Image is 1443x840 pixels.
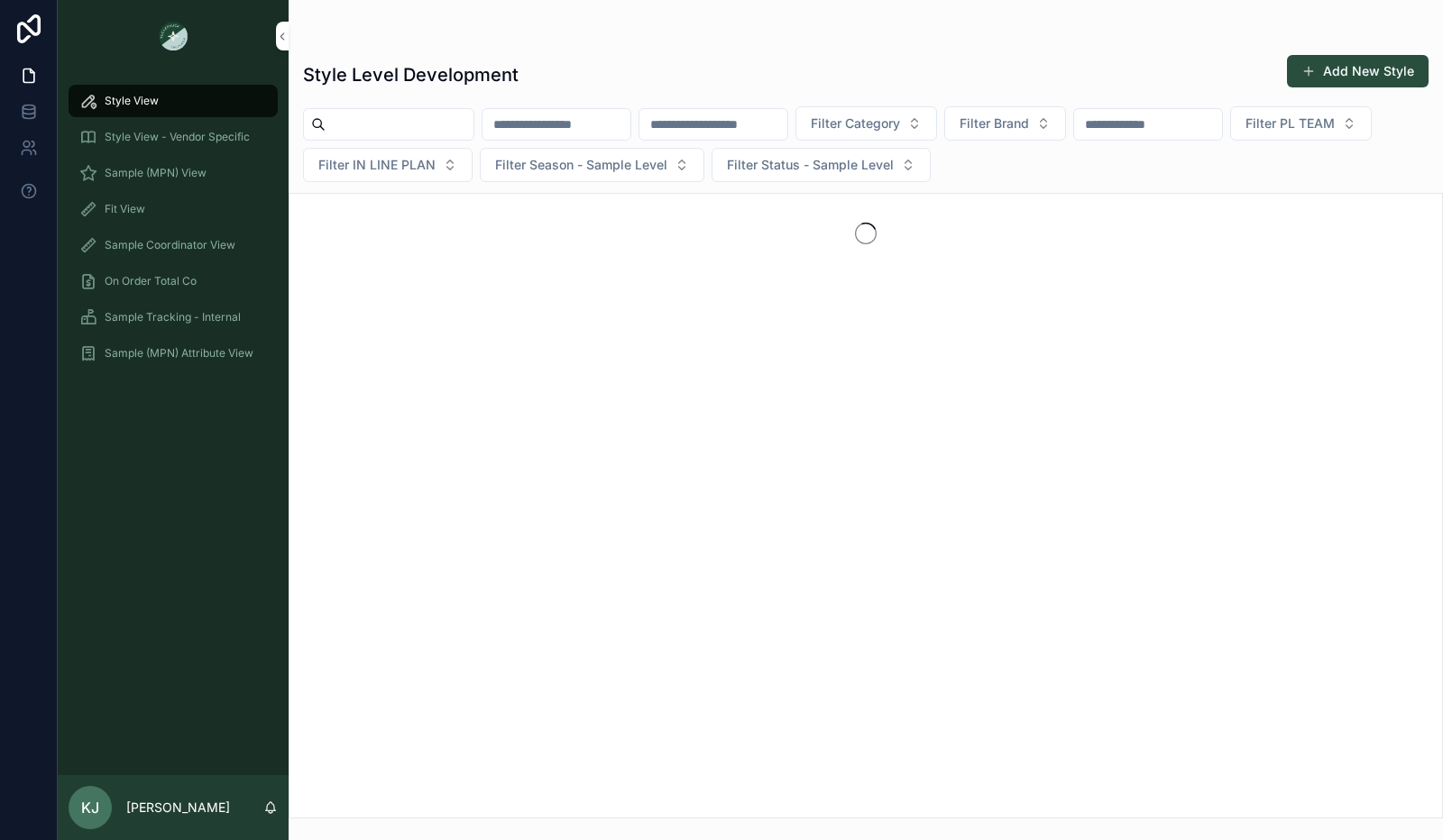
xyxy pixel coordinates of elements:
[105,166,207,180] span: Sample (MPN) View
[944,106,1066,141] button: Select Button
[318,156,436,174] span: Filter IN LINE PLAN
[126,799,230,817] p: [PERSON_NAME]
[495,156,667,174] span: Filter Season - Sample Level
[69,301,278,333] a: Sample Tracking - Internal
[69,157,278,189] a: Sample (MPN) View
[159,22,188,50] img: App logo
[69,265,278,297] a: On Order Total Co
[1245,114,1335,132] span: Filter PL TEAM
[69,121,278,153] a: Style View - Vendor Specific
[960,114,1029,132] span: Filter Brand
[81,797,99,818] span: KJ
[795,106,937,141] button: Select Button
[811,114,900,132] span: Filter Category
[1287,55,1429,87] button: Add New Style
[58,72,289,393] div: scrollable content
[105,310,241,324] span: Sample Tracking - Internal
[105,130,250,144] span: Style View - Vendor Specific
[727,156,894,174] span: Filter Status - Sample Level
[303,62,519,87] h1: Style Level Development
[1230,106,1372,141] button: Select Button
[69,229,278,261] a: Sample Coordinator View
[480,148,704,182] button: Select Button
[105,346,253,361] span: Sample (MPN) Attribute View
[69,337,278,370] a: Sample (MPN) Attribute View
[303,148,473,182] button: Select Button
[105,238,235,252] span: Sample Coordinator View
[105,94,159,108] span: Style View
[105,274,197,288] span: On Order Total Co
[105,202,145,216] span: Fit View
[712,148,931,182] button: Select Button
[69,193,278,225] a: Fit View
[69,85,278,117] a: Style View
